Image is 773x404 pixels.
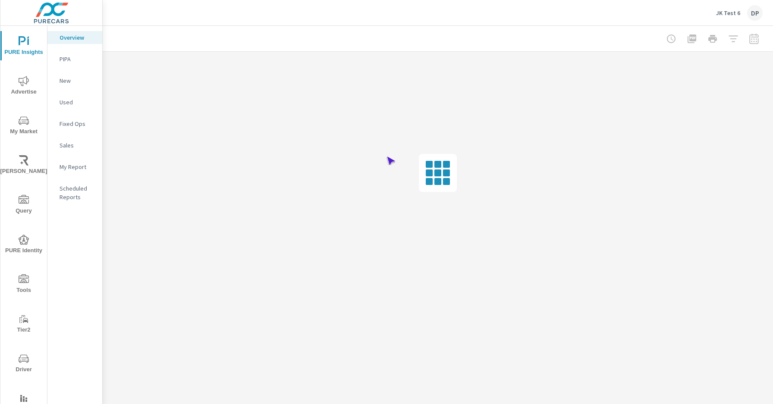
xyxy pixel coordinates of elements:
span: PURE Identity [3,235,44,256]
div: DP [747,5,763,21]
span: Advertise [3,76,44,97]
span: My Market [3,116,44,137]
span: Driver [3,354,44,375]
div: New [47,74,102,87]
div: Fixed Ops [47,117,102,130]
p: Sales [60,141,95,150]
span: PURE Insights [3,36,44,57]
span: Query [3,195,44,216]
div: My Report [47,160,102,173]
div: PIPA [47,53,102,66]
div: Sales [47,139,102,152]
p: Overview [60,33,95,42]
p: JK Test 6 [716,9,740,17]
span: Tier2 [3,314,44,335]
div: Scheduled Reports [47,182,102,204]
span: [PERSON_NAME] [3,155,44,176]
p: Used [60,98,95,106]
p: Scheduled Reports [60,184,95,201]
p: Fixed Ops [60,119,95,128]
p: New [60,76,95,85]
div: Overview [47,31,102,44]
p: PIPA [60,55,95,63]
div: Used [47,96,102,109]
p: My Report [60,163,95,171]
span: Tools [3,274,44,295]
